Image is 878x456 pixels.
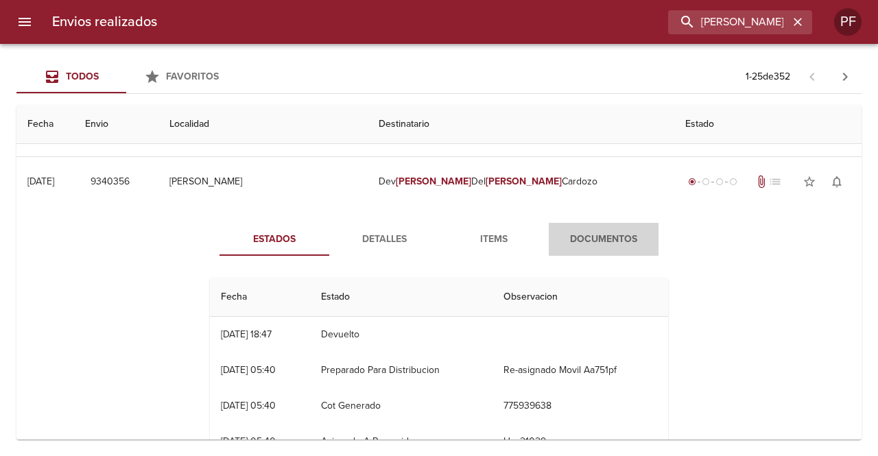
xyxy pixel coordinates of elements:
span: radio_button_unchecked [715,178,724,186]
h6: Envios realizados [52,11,157,33]
th: Observacion [493,278,668,317]
div: Generado [685,175,740,189]
span: Tiene documentos adjuntos [755,175,768,189]
td: Devuelto [310,317,493,352]
button: Activar notificaciones [823,168,851,195]
input: buscar [668,10,789,34]
td: Dev Del Cardozo [368,157,675,206]
span: Detalles [337,231,431,248]
button: menu [8,5,41,38]
button: Agregar a favoritos [796,168,823,195]
div: [DATE] [27,176,54,187]
th: Localidad [158,105,367,144]
span: No tiene pedido asociado [768,175,782,189]
div: [DATE] 05:40 [221,435,276,447]
span: star_border [803,175,816,189]
th: Destinatario [368,105,675,144]
th: Fecha [16,105,74,144]
div: Tabs Envios [16,60,236,93]
span: Documentos [557,231,650,248]
span: Estados [228,231,321,248]
div: Abrir información de usuario [834,8,862,36]
th: Estado [674,105,862,144]
div: PF [834,8,862,36]
span: notifications_none [830,175,844,189]
td: Re-asignado Movil Aa751pf [493,352,668,388]
div: Tabs detalle de guia [219,223,658,256]
th: Estado [310,278,493,317]
span: Todos [66,71,99,82]
td: [PERSON_NAME] [158,157,367,206]
span: Favoritos [166,71,219,82]
span: Pagina anterior [796,69,829,83]
div: [DATE] 05:40 [221,400,276,411]
span: radio_button_unchecked [702,178,710,186]
th: Fecha [210,278,310,317]
span: Pagina siguiente [829,60,862,93]
em: [PERSON_NAME] [396,176,472,187]
span: 9340356 [91,173,130,191]
span: radio_button_unchecked [729,178,737,186]
p: 1 - 25 de 352 [746,70,790,84]
th: Envio [74,105,159,144]
td: Cot Generado [310,388,493,424]
span: Items [447,231,541,248]
div: [DATE] 05:40 [221,364,276,376]
td: 775939638 [493,388,668,424]
div: [DATE] 18:47 [221,328,272,340]
span: radio_button_checked [688,178,696,186]
td: Preparado Para Distribucion [310,352,493,388]
button: 9340356 [85,169,135,195]
em: [PERSON_NAME] [486,176,562,187]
